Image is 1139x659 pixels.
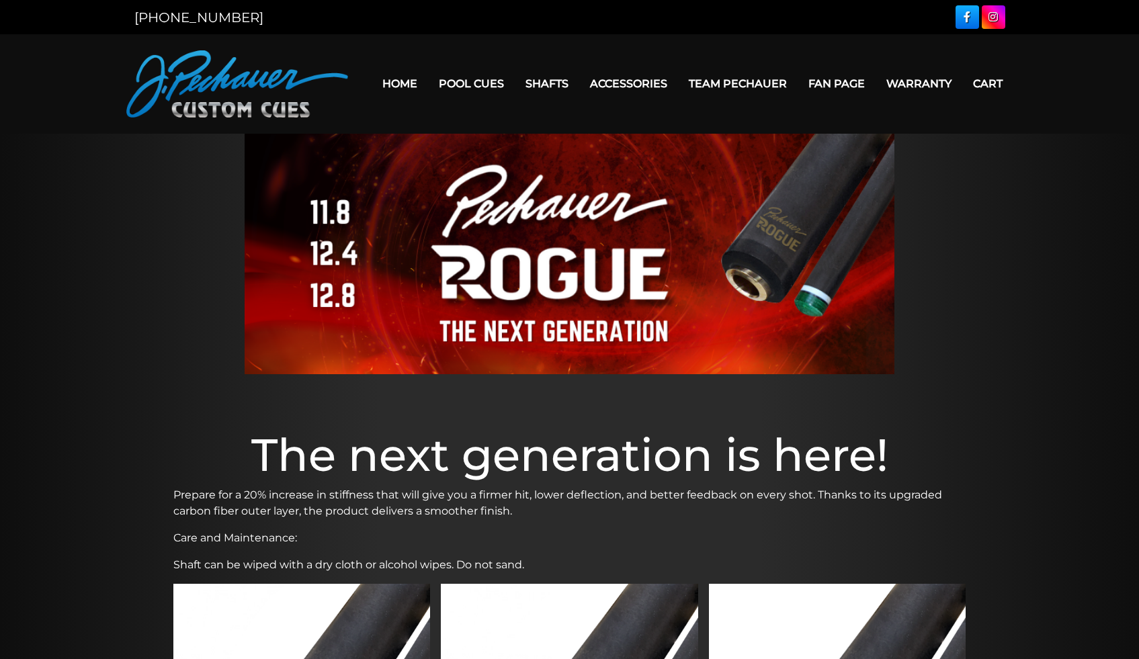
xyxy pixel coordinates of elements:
[876,67,962,101] a: Warranty
[173,428,966,482] h1: The next generation is here!
[173,487,966,519] p: Prepare for a 20% increase in stiffness that will give you a firmer hit, lower deflection, and be...
[372,67,428,101] a: Home
[134,9,263,26] a: [PHONE_NUMBER]
[126,50,348,118] img: Pechauer Custom Cues
[428,67,515,101] a: Pool Cues
[798,67,876,101] a: Fan Page
[173,557,966,573] p: Shaft can be wiped with a dry cloth or alcohol wipes. Do not sand.
[678,67,798,101] a: Team Pechauer
[173,530,966,546] p: Care and Maintenance:
[579,67,678,101] a: Accessories
[962,67,1013,101] a: Cart
[515,67,579,101] a: Shafts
